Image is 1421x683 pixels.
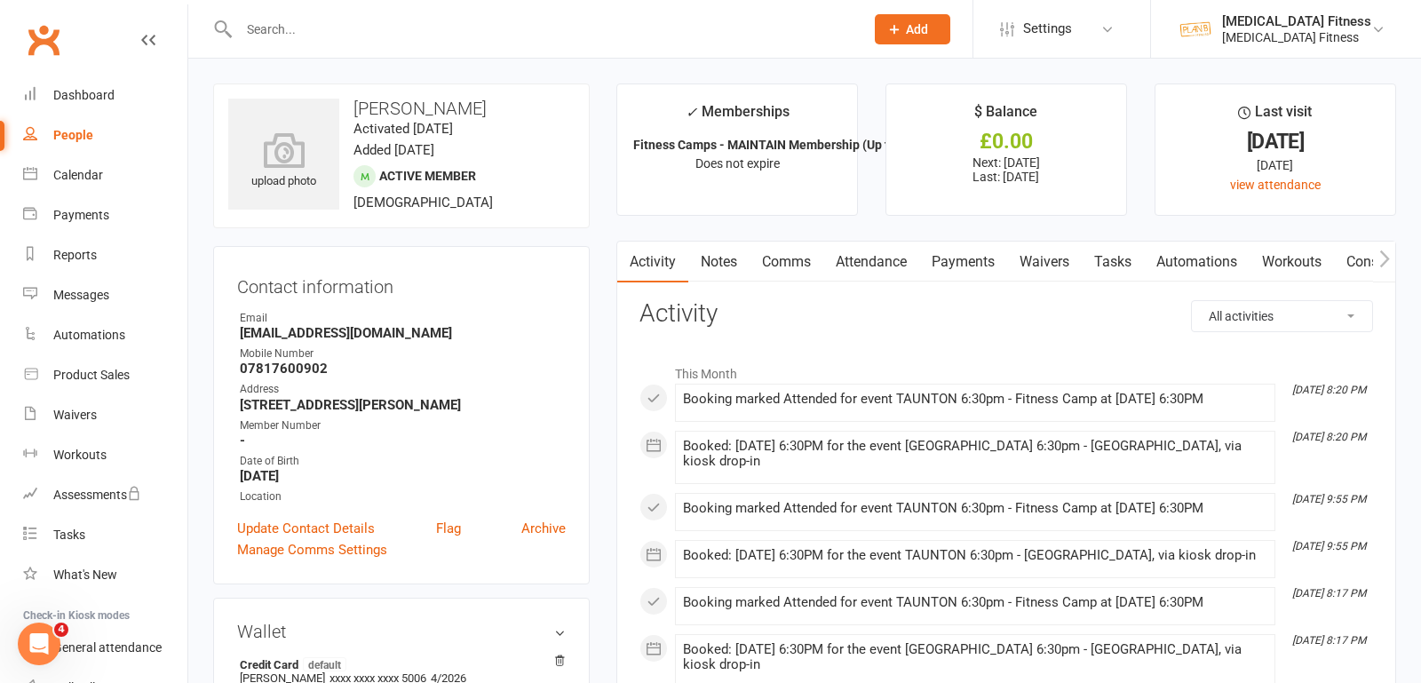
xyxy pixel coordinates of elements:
div: Dashboard [53,88,115,102]
div: Mobile Number [240,345,566,362]
div: upload photo [228,132,339,191]
a: Payments [23,195,187,235]
i: [DATE] 8:17 PM [1292,634,1366,647]
div: Workouts [53,448,107,462]
a: Automations [1144,242,1250,282]
div: [DATE] [1171,155,1379,175]
strong: [DATE] [240,468,566,484]
div: Payments [53,208,109,222]
i: [DATE] 8:20 PM [1292,431,1366,443]
strong: 07817600902 [240,361,566,377]
div: Memberships [686,100,790,133]
strong: [STREET_ADDRESS][PERSON_NAME] [240,397,566,413]
a: Notes [688,242,750,282]
a: Waivers [23,395,187,435]
span: 4 [54,623,68,637]
h3: Wallet [237,622,566,641]
a: Payments [919,242,1007,282]
a: Reports [23,235,187,275]
span: Does not expire [695,156,780,171]
div: Tasks [53,528,85,542]
div: Booked: [DATE] 6:30PM for the event TAUNTON 6:30pm - [GEOGRAPHIC_DATA], via kiosk drop-in [683,548,1267,563]
a: Product Sales [23,355,187,395]
div: Date of Birth [240,453,566,470]
div: Booked: [DATE] 6:30PM for the event [GEOGRAPHIC_DATA] 6:30pm - [GEOGRAPHIC_DATA], via kiosk drop-in [683,642,1267,672]
i: [DATE] 9:55 PM [1292,493,1366,505]
div: Booking marked Attended for event TAUNTON 6:30pm - Fitness Camp at [DATE] 6:30PM [683,595,1267,610]
a: Calendar [23,155,187,195]
span: Settings [1023,9,1072,49]
a: Consent [1334,242,1410,282]
a: Automations [23,315,187,355]
h3: Contact information [237,270,566,297]
h3: Activity [639,300,1373,328]
div: Automations [53,328,125,342]
div: Calendar [53,168,103,182]
div: Booking marked Attended for event TAUNTON 6:30pm - Fitness Camp at [DATE] 6:30PM [683,392,1267,407]
span: Add [906,22,928,36]
div: Booking marked Attended for event TAUNTON 6:30pm - Fitness Camp at [DATE] 6:30PM [683,501,1267,516]
strong: - [240,433,566,449]
a: Tasks [23,515,187,555]
a: What's New [23,555,187,595]
a: Comms [750,242,823,282]
a: Waivers [1007,242,1082,282]
span: default [303,657,346,671]
div: General attendance [53,640,162,655]
h3: [PERSON_NAME] [228,99,575,118]
p: Next: [DATE] Last: [DATE] [902,155,1110,184]
div: What's New [53,568,117,582]
div: Waivers [53,408,97,422]
iframe: Intercom live chat [18,623,60,665]
span: [DEMOGRAPHIC_DATA] [353,195,493,210]
div: [DATE] [1171,132,1379,151]
strong: Credit Card [240,657,557,671]
li: This Month [639,355,1373,384]
a: People [23,115,187,155]
div: Booked: [DATE] 6:30PM for the event [GEOGRAPHIC_DATA] 6:30pm - [GEOGRAPHIC_DATA], via kiosk drop-in [683,439,1267,469]
div: Reports [53,248,97,262]
div: Messages [53,288,109,302]
a: view attendance [1230,178,1321,192]
a: Tasks [1082,242,1144,282]
div: Last visit [1238,100,1312,132]
div: [MEDICAL_DATA] Fitness [1222,29,1371,45]
div: $ Balance [974,100,1037,132]
i: ✓ [686,104,697,121]
a: Messages [23,275,187,315]
a: Archive [521,518,566,539]
img: thumb_image1569280052.png [1178,12,1213,47]
div: People [53,128,93,142]
div: Member Number [240,417,566,434]
a: Update Contact Details [237,518,375,539]
div: Email [240,310,566,327]
div: [MEDICAL_DATA] Fitness [1222,13,1371,29]
div: £0.00 [902,132,1110,151]
a: Activity [617,242,688,282]
a: Manage Comms Settings [237,539,387,560]
strong: [EMAIL_ADDRESS][DOMAIN_NAME] [240,325,566,341]
time: Added [DATE] [353,142,434,158]
a: Flag [436,518,461,539]
a: Assessments [23,475,187,515]
div: Product Sales [53,368,130,382]
i: [DATE] 8:17 PM [1292,587,1366,600]
a: Workouts [1250,242,1334,282]
a: General attendance kiosk mode [23,628,187,668]
div: Address [240,381,566,398]
strong: Fitness Camps - MAINTAIN Membership (Up to... [633,138,907,152]
a: Workouts [23,435,187,475]
i: [DATE] 8:20 PM [1292,384,1366,396]
span: Active member [379,169,476,183]
div: Assessments [53,488,141,502]
button: Add [875,14,950,44]
div: Location [240,488,566,505]
time: Activated [DATE] [353,121,453,137]
a: Dashboard [23,75,187,115]
a: Attendance [823,242,919,282]
input: Search... [234,17,852,42]
a: Clubworx [21,18,66,62]
i: [DATE] 9:55 PM [1292,540,1366,552]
